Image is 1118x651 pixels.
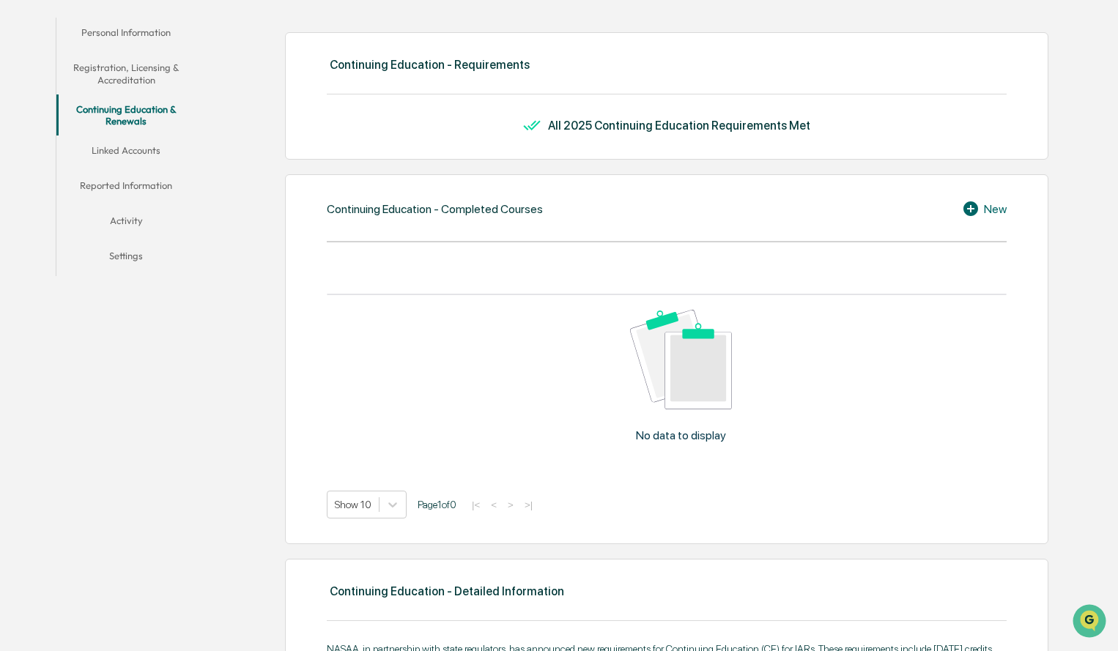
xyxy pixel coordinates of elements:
[56,206,196,241] button: Activity
[56,171,196,206] button: Reported Information
[9,178,100,204] a: 🖐️Preclearance
[56,18,196,276] div: secondary tabs example
[15,213,26,225] div: 🔎
[486,499,501,511] button: <
[636,428,726,442] p: No data to display
[548,119,810,133] div: All 2025 Continuing Education Requirements Met
[29,212,92,226] span: Data Lookup
[962,200,1007,217] div: New
[56,241,196,276] button: Settings
[9,206,98,232] a: 🔎Data Lookup
[418,499,456,510] span: Page 1 of 0
[146,248,177,258] span: Pylon
[520,499,537,511] button: >|
[121,184,182,198] span: Attestations
[503,499,518,511] button: >
[106,185,118,197] div: 🗄️
[330,584,564,598] div: Continuing Education - Detailed Information
[100,178,188,204] a: 🗄️Attestations
[56,18,196,53] button: Personal Information
[630,310,732,409] img: No data
[56,53,196,94] button: Registration, Licensing & Accreditation
[50,111,240,126] div: Start new chat
[56,135,196,171] button: Linked Accounts
[249,116,267,133] button: Start new chat
[29,184,95,198] span: Preclearance
[56,94,196,136] button: Continuing Education & Renewals
[15,30,267,53] p: How can we help?
[15,111,41,138] img: 1746055101610-c473b297-6a78-478c-a979-82029cc54cd1
[103,247,177,258] a: Powered byPylon
[1071,603,1111,642] iframe: Open customer support
[15,185,26,197] div: 🖐️
[330,58,530,72] div: Continuing Education - Requirements
[50,126,185,138] div: We're available if you need us!
[327,202,543,216] div: Continuing Education - Completed Courses
[467,499,484,511] button: |<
